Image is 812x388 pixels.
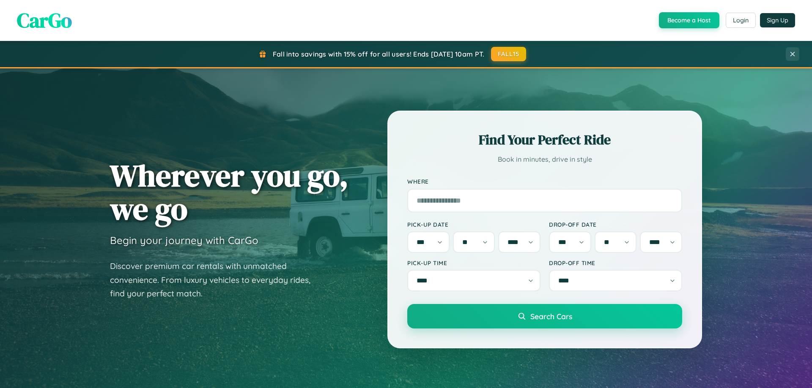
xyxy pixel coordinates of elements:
label: Drop-off Date [549,221,682,228]
span: CarGo [17,6,72,34]
button: Search Cars [407,304,682,328]
h1: Wherever you go, we go [110,159,348,225]
label: Pick-up Date [407,221,540,228]
h2: Find Your Perfect Ride [407,130,682,149]
span: Fall into savings with 15% off for all users! Ends [DATE] 10am PT. [273,50,485,58]
p: Book in minutes, drive in style [407,153,682,166]
button: Become a Host [659,12,719,28]
button: FALL15 [491,47,527,61]
p: Discover premium car rentals with unmatched convenience. From luxury vehicles to everyday rides, ... [110,259,321,301]
label: Pick-up Time [407,259,540,266]
span: Search Cars [530,312,572,321]
label: Drop-off Time [549,259,682,266]
button: Sign Up [760,13,795,27]
h3: Begin your journey with CarGo [110,234,258,247]
button: Login [726,13,756,28]
label: Where [407,178,682,185]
